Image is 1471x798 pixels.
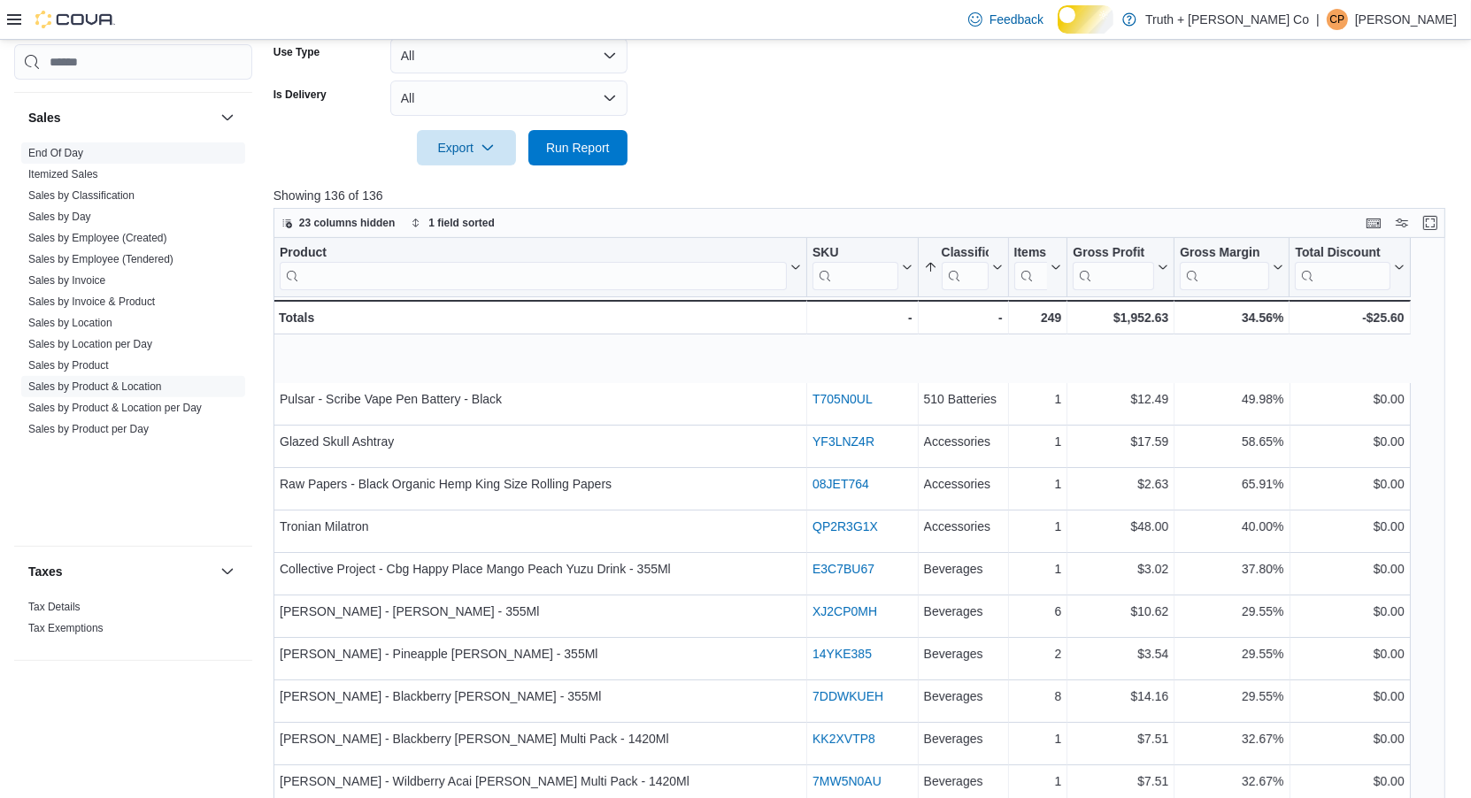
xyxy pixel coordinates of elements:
[28,273,105,288] span: Sales by Invoice
[28,601,81,613] a: Tax Details
[1145,9,1309,30] p: Truth + [PERSON_NAME] Co
[1180,245,1283,290] button: Gross Margin
[813,245,898,262] div: SKU
[1073,771,1168,792] div: $7.51
[1073,388,1168,410] div: $12.49
[1013,771,1061,792] div: 1
[990,11,1044,28] span: Feedback
[217,107,238,128] button: Sales
[813,477,869,491] a: 08JET764
[1316,9,1320,30] p: |
[546,139,610,157] span: Run Report
[1295,558,1404,579] div: $0.00
[273,88,327,102] label: Is Delivery
[28,189,135,202] a: Sales by Classification
[1180,307,1283,328] div: 34.56%
[28,274,105,287] a: Sales by Invoice
[28,231,167,245] span: Sales by Employee (Created)
[1295,771,1404,792] div: $0.00
[1295,601,1404,622] div: $0.00
[28,147,83,159] a: End Of Day
[280,245,787,290] div: Product
[1073,728,1168,749] div: $7.51
[528,130,628,165] button: Run Report
[923,516,1002,537] div: Accessories
[1180,245,1269,290] div: Gross Margin
[1420,212,1441,234] button: Enter fullscreen
[1073,431,1168,452] div: $17.59
[1180,558,1283,579] div: 37.80%
[274,212,403,234] button: 23 columns hidden
[1013,686,1061,707] div: 8
[1073,601,1168,622] div: $10.62
[923,643,1002,664] div: Beverages
[1295,245,1390,290] div: Total Discount
[1073,643,1168,664] div: $3.54
[1295,643,1404,664] div: $0.00
[417,130,516,165] button: Export
[1327,9,1348,30] div: Cindy Pendergast
[280,516,801,537] div: Tronian Milatron
[28,252,173,266] span: Sales by Employee (Tendered)
[1295,245,1390,262] div: Total Discount
[923,245,1002,290] button: Classification
[813,434,874,449] a: YF3LNZ4R
[280,245,801,290] button: Product
[14,142,252,546] div: Sales
[1013,245,1061,290] button: Items Sold
[1013,431,1061,452] div: 1
[28,358,109,372] span: Sales by Product
[1180,771,1283,792] div: 32.67%
[923,307,1002,328] div: -
[813,245,913,290] button: SKU
[280,431,801,452] div: Glazed Skull Ashtray
[1013,388,1061,410] div: 1
[217,561,238,582] button: Taxes
[28,338,152,350] a: Sales by Location per Day
[813,562,874,576] a: E3C7BU67
[1073,245,1154,290] div: Gross Profit
[1013,728,1061,749] div: 1
[28,380,162,393] a: Sales by Product & Location
[28,422,149,436] span: Sales by Product per Day
[923,728,1002,749] div: Beverages
[299,216,396,230] span: 23 columns hidden
[1180,245,1269,262] div: Gross Margin
[941,245,988,290] div: Classification
[813,245,898,290] div: SKU URL
[28,359,109,372] a: Sales by Product
[1363,212,1384,234] button: Keyboard shortcuts
[273,45,320,59] label: Use Type
[1073,686,1168,707] div: $14.16
[28,295,155,309] span: Sales by Invoice & Product
[1180,643,1283,664] div: 29.55%
[1295,728,1404,749] div: $0.00
[1180,686,1283,707] div: 29.55%
[280,643,801,664] div: [PERSON_NAME] - Pineapple [PERSON_NAME] - 355Ml
[1295,388,1404,410] div: $0.00
[1058,5,1113,33] input: Dark Mode
[28,317,112,329] a: Sales by Location
[28,109,61,127] h3: Sales
[1013,516,1061,537] div: 1
[813,519,878,533] a: QP2R3G1X
[1013,601,1061,622] div: 6
[1295,307,1404,328] div: -$25.60
[28,168,98,180] a: Itemized Sales
[28,188,135,203] span: Sales by Classification
[923,601,1002,622] div: Beverages
[923,558,1002,579] div: Beverages
[1180,388,1283,410] div: 49.98%
[280,728,801,749] div: [PERSON_NAME] - Blackberry [PERSON_NAME] Multi Pack - 1420Ml
[923,686,1002,707] div: Beverages
[404,212,502,234] button: 1 field sorted
[923,388,1002,410] div: 510 Batteries
[28,253,173,265] a: Sales by Employee (Tendered)
[813,774,882,788] a: 7MW5N0AU
[28,316,112,330] span: Sales by Location
[1295,245,1404,290] button: Total Discount
[1013,643,1061,664] div: 2
[813,604,877,618] a: XJ2CP0MH
[28,211,91,223] a: Sales by Day
[280,771,801,792] div: [PERSON_NAME] - Wildberry Acai [PERSON_NAME] Multi Pack - 1420Ml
